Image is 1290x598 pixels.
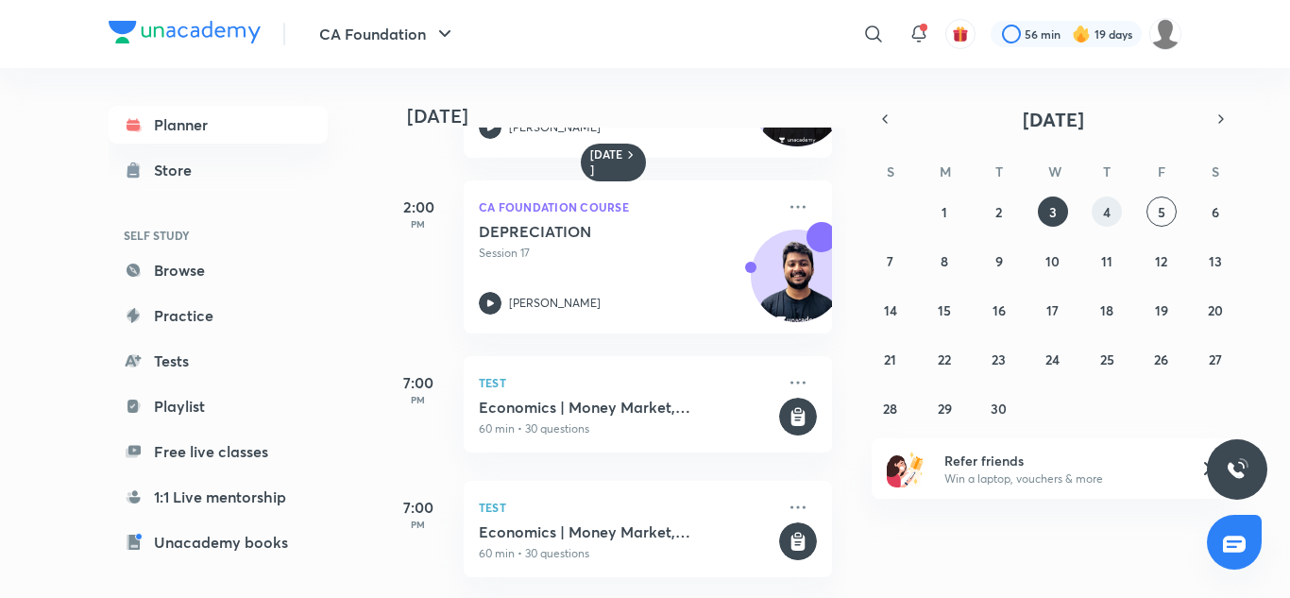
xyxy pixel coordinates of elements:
button: September 15, 2025 [929,295,959,325]
a: Store [109,151,328,189]
abbr: Monday [940,162,951,180]
a: Browse [109,251,328,289]
a: Free live classes [109,433,328,470]
abbr: September 30, 2025 [991,400,1007,418]
h6: SELF STUDY [109,219,328,251]
p: 60 min • 30 questions [479,420,775,437]
button: September 4, 2025 [1092,196,1122,227]
abbr: September 23, 2025 [992,350,1006,368]
a: Playlist [109,387,328,425]
abbr: September 27, 2025 [1209,350,1222,368]
abbr: September 19, 2025 [1155,301,1168,319]
button: CA Foundation [308,15,467,53]
p: [PERSON_NAME] [509,119,601,136]
button: September 5, 2025 [1146,196,1177,227]
button: September 7, 2025 [875,246,906,276]
abbr: September 29, 2025 [938,400,952,418]
button: September 30, 2025 [984,393,1014,423]
img: avatar [952,26,969,43]
a: 1:1 Live mentorship [109,478,328,516]
abbr: September 4, 2025 [1103,203,1111,221]
abbr: September 16, 2025 [993,301,1006,319]
h4: [DATE] [407,105,851,128]
abbr: September 26, 2025 [1154,350,1168,368]
h6: [DATE] [590,147,623,178]
p: Test [479,371,775,394]
button: September 19, 2025 [1146,295,1177,325]
button: September 27, 2025 [1200,344,1231,374]
abbr: September 9, 2025 [995,252,1003,270]
img: ttu [1226,458,1248,481]
abbr: September 18, 2025 [1100,301,1113,319]
button: September 1, 2025 [929,196,959,227]
h5: 2:00 [381,196,456,218]
button: [DATE] [898,106,1208,132]
abbr: Tuesday [995,162,1003,180]
button: September 17, 2025 [1038,295,1068,325]
div: Store [154,159,203,181]
button: avatar [945,19,976,49]
h5: Economics | Money Market, International Trade, Demand [479,522,775,541]
button: September 9, 2025 [984,246,1014,276]
p: Win a laptop, vouchers & more [944,470,1177,487]
img: Company Logo [109,21,261,43]
abbr: September 21, 2025 [884,350,896,368]
img: Avatar [752,240,842,331]
button: September 28, 2025 [875,393,906,423]
abbr: Sunday [887,162,894,180]
button: September 18, 2025 [1092,295,1122,325]
abbr: Friday [1158,162,1165,180]
button: September 16, 2025 [984,295,1014,325]
p: PM [381,218,456,230]
button: September 22, 2025 [929,344,959,374]
abbr: September 13, 2025 [1209,252,1222,270]
p: 60 min • 30 questions [479,545,775,562]
button: September 26, 2025 [1146,344,1177,374]
a: Planner [109,106,328,144]
a: Company Logo [109,21,261,48]
abbr: September 25, 2025 [1100,350,1114,368]
p: Session 17 [479,245,775,262]
abbr: September 5, 2025 [1158,203,1165,221]
a: Tests [109,342,328,380]
img: referral [887,450,925,487]
abbr: Thursday [1103,162,1111,180]
abbr: September 15, 2025 [938,301,951,319]
h5: DEPRECIATION [479,222,714,241]
abbr: September 11, 2025 [1101,252,1112,270]
p: [PERSON_NAME] [509,295,601,312]
h5: 7:00 [381,371,456,394]
button: September 21, 2025 [875,344,906,374]
button: September 25, 2025 [1092,344,1122,374]
abbr: September 10, 2025 [1045,252,1060,270]
abbr: September 7, 2025 [887,252,893,270]
abbr: September 12, 2025 [1155,252,1167,270]
img: kashish kumari [1149,18,1181,50]
abbr: September 14, 2025 [884,301,897,319]
abbr: September 22, 2025 [938,350,951,368]
h5: Economics | Money Market, International Trade, Demand [479,398,775,417]
p: PM [381,394,456,405]
button: September 20, 2025 [1200,295,1231,325]
abbr: Wednesday [1048,162,1061,180]
a: Practice [109,297,328,334]
span: [DATE] [1023,107,1084,132]
button: September 12, 2025 [1146,246,1177,276]
abbr: September 2, 2025 [995,203,1002,221]
p: Test [479,496,775,519]
a: Unacademy books [109,523,328,561]
abbr: September 24, 2025 [1045,350,1060,368]
button: September 14, 2025 [875,295,906,325]
img: streak [1072,25,1091,43]
h6: Refer friends [944,451,1177,470]
button: September 11, 2025 [1092,246,1122,276]
abbr: September 6, 2025 [1212,203,1219,221]
button: September 29, 2025 [929,393,959,423]
button: September 23, 2025 [984,344,1014,374]
button: September 13, 2025 [1200,246,1231,276]
abbr: September 1, 2025 [942,203,947,221]
abbr: September 3, 2025 [1049,203,1057,221]
button: September 8, 2025 [929,246,959,276]
abbr: Saturday [1212,162,1219,180]
button: September 3, 2025 [1038,196,1068,227]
